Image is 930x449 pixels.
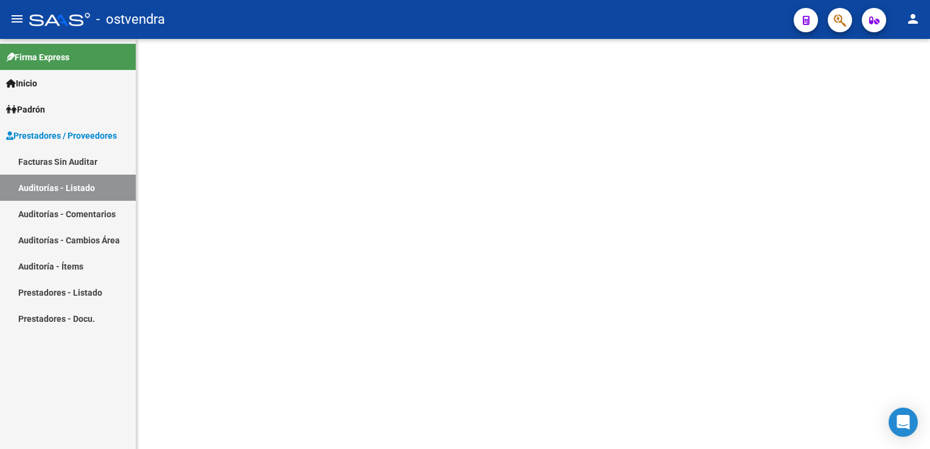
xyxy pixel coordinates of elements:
mat-icon: menu [10,12,24,26]
span: - ostvendra [96,6,165,33]
span: Prestadores / Proveedores [6,129,117,142]
span: Firma Express [6,50,69,64]
mat-icon: person [906,12,920,26]
span: Inicio [6,77,37,90]
span: Padrón [6,103,45,116]
div: Open Intercom Messenger [889,408,918,437]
